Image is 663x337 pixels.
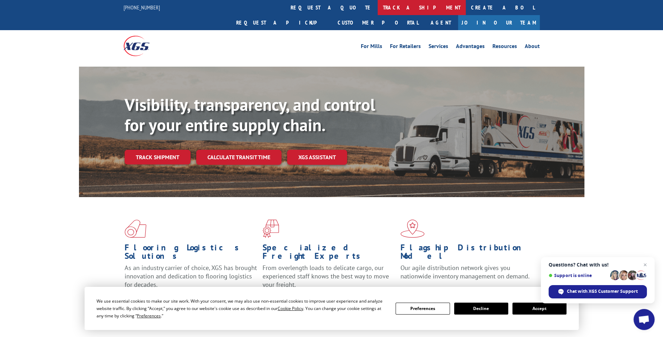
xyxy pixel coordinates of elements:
[400,264,530,280] span: Our agile distribution network gives you nationwide inventory management on demand.
[454,303,508,315] button: Decline
[124,4,160,11] a: [PHONE_NUMBER]
[567,288,638,295] span: Chat with XGS Customer Support
[396,303,450,315] button: Preferences
[456,43,485,51] a: Advantages
[424,15,458,30] a: Agent
[125,94,375,136] b: Visibility, transparency, and control for your entire supply chain.
[97,297,387,319] div: We use essential cookies to make our site work. With your consent, we may also use non-essential ...
[278,305,303,311] span: Cookie Policy
[492,43,517,51] a: Resources
[549,262,647,268] span: Questions? Chat with us!
[137,313,161,319] span: Preferences
[263,220,279,238] img: xgs-icon-focused-on-flooring-red
[641,261,649,269] span: Close chat
[400,220,425,238] img: xgs-icon-flagship-distribution-model-red
[400,243,533,264] h1: Flagship Distribution Model
[263,243,395,264] h1: Specialized Freight Experts
[263,264,395,295] p: From overlength loads to delicate cargo, our experienced staff knows the best way to move your fr...
[125,243,257,264] h1: Flooring Logistics Solutions
[85,287,579,330] div: Cookie Consent Prompt
[634,309,655,330] div: Open chat
[332,15,424,30] a: Customer Portal
[196,150,281,165] a: Calculate transit time
[390,43,421,51] a: For Retailers
[125,150,191,164] a: Track shipment
[549,285,647,298] div: Chat with XGS Customer Support
[429,43,448,51] a: Services
[458,15,540,30] a: Join Our Team
[287,150,347,165] a: XGS ASSISTANT
[125,220,146,238] img: xgs-icon-total-supply-chain-intelligence-red
[361,43,382,51] a: For Mills
[549,273,608,278] span: Support is online
[525,43,540,51] a: About
[125,264,257,289] span: As an industry carrier of choice, XGS has brought innovation and dedication to flooring logistics...
[231,15,332,30] a: Request a pickup
[512,303,566,315] button: Accept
